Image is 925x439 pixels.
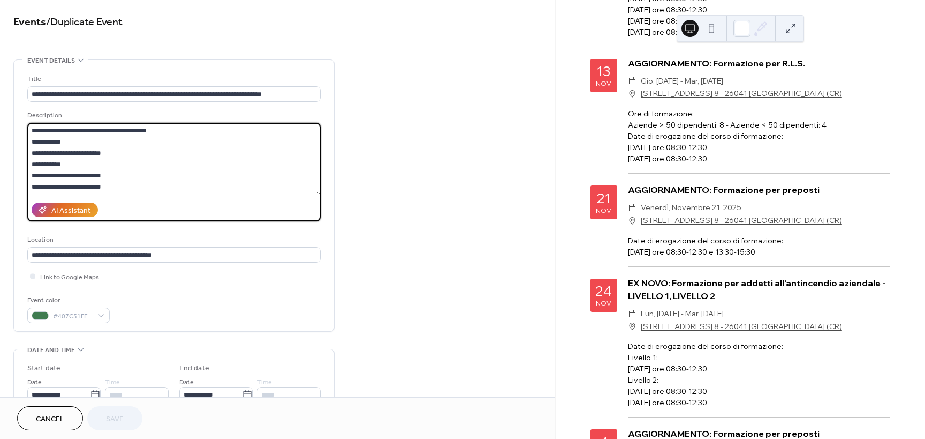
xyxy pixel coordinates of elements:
[628,277,890,302] div: EX NOVO: Formazione per addetti all'antincendio aziendale - LIVELLO 1, LIVELLO 2
[628,202,636,214] div: ​
[27,363,60,374] div: Start date
[641,87,842,100] a: [STREET_ADDRESS] 8 - 26041 [GEOGRAPHIC_DATA] (CR)
[27,55,75,66] span: Event details
[27,377,42,388] span: Date
[628,87,636,100] div: ​
[628,75,636,88] div: ​
[13,12,46,33] a: Events
[628,308,636,321] div: ​
[628,183,890,196] div: AGGIORNAMENTO: Formazione per preposti
[27,73,319,85] div: Title
[641,202,741,214] span: venerdì, novembre 21, 2025
[51,205,90,217] div: AI Assistant
[628,57,890,70] div: AGGIORNAMENTO: Formazione per R.L.S.
[46,12,123,33] span: / Duplicate Event
[597,64,610,78] div: 13
[32,203,98,217] button: AI Assistant
[27,234,319,245] div: Location
[257,377,272,388] span: Time
[27,110,319,121] div: Description
[179,377,194,388] span: Date
[105,377,120,388] span: Time
[17,406,83,430] button: Cancel
[36,414,64,425] span: Cancel
[40,272,99,283] span: Link to Google Maps
[179,363,209,374] div: End date
[596,207,611,214] div: nov
[628,214,636,227] div: ​
[628,108,890,165] div: Ore di formazione: Aziende > 50 dipendenti: 8 - Aziende < 50 dipendenti: 4 Date di erogazione del...
[628,341,890,408] div: Date di erogazione del corso di formazione: Livello 1: [DATE] ore 08:30-12:30 Livello 2: [DATE] o...
[597,191,611,205] div: 21
[27,295,108,306] div: Event color
[595,284,612,297] div: 24
[596,300,611,307] div: nov
[27,345,75,356] span: Date and time
[641,308,724,321] span: lun, [DATE] - mar, [DATE]
[596,80,611,87] div: nov
[628,235,890,258] div: Date di erogazione del corso di formazione: [DATE] ore 08:30-12:30 e 13:30-15:30
[53,311,93,322] span: #407C51FF
[641,321,842,333] a: [STREET_ADDRESS] 8 - 26041 [GEOGRAPHIC_DATA] (CR)
[641,214,842,227] a: [STREET_ADDRESS] 8 - 26041 [GEOGRAPHIC_DATA] (CR)
[641,75,723,88] span: gio, [DATE] - mar, [DATE]
[628,321,636,333] div: ​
